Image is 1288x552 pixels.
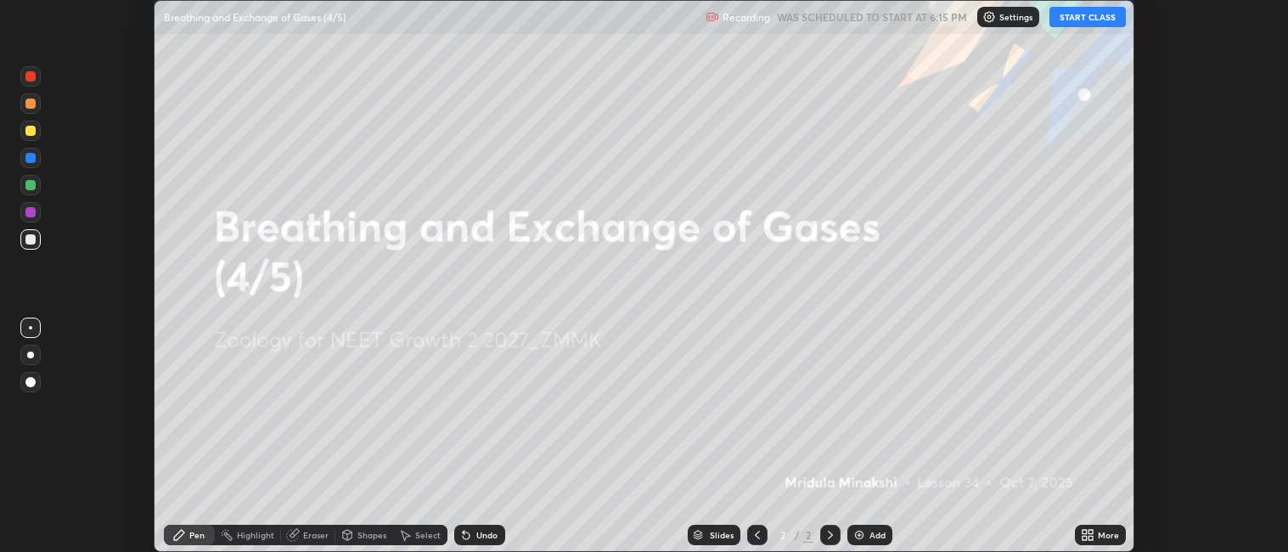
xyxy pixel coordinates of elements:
[189,531,205,539] div: Pen
[303,531,329,539] div: Eraser
[774,530,791,540] div: 2
[982,10,996,24] img: class-settings-icons
[777,9,967,25] h5: WAS SCHEDULED TO START AT 6:15 PM
[723,11,770,24] p: Recording
[476,531,498,539] div: Undo
[1049,7,1126,27] button: START CLASS
[357,531,386,539] div: Shapes
[803,527,813,543] div: 2
[237,531,274,539] div: Highlight
[164,10,346,24] p: Breathing and Exchange of Gases (4/5)
[415,531,441,539] div: Select
[869,531,886,539] div: Add
[706,10,719,24] img: recording.375f2c34.svg
[710,531,734,539] div: Slides
[852,528,866,542] img: add-slide-button
[795,530,800,540] div: /
[999,13,1032,21] p: Settings
[1098,531,1119,539] div: More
